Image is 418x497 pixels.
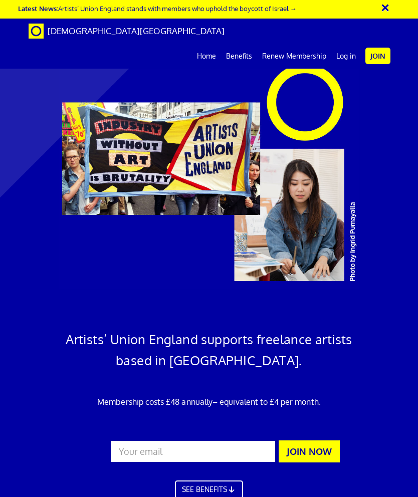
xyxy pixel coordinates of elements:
p: Membership costs £48 annually – equivalent to £4 per month. [60,396,358,408]
a: Log in [331,44,361,69]
a: Renew Membership [257,44,331,69]
a: Brand [DEMOGRAPHIC_DATA][GEOGRAPHIC_DATA] [21,19,232,44]
a: Join [365,48,390,64]
button: JOIN NOW [279,440,340,462]
a: Home [192,44,221,69]
input: Your email [110,440,276,463]
a: Latest News:Artists’ Union England stands with members who uphold the boycott of Israel → [18,4,297,13]
a: Benefits [221,44,257,69]
h1: Artists’ Union England supports freelance artists based in [GEOGRAPHIC_DATA]. [60,329,358,371]
strong: Latest News: [18,4,58,13]
span: [DEMOGRAPHIC_DATA][GEOGRAPHIC_DATA] [48,26,225,36]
